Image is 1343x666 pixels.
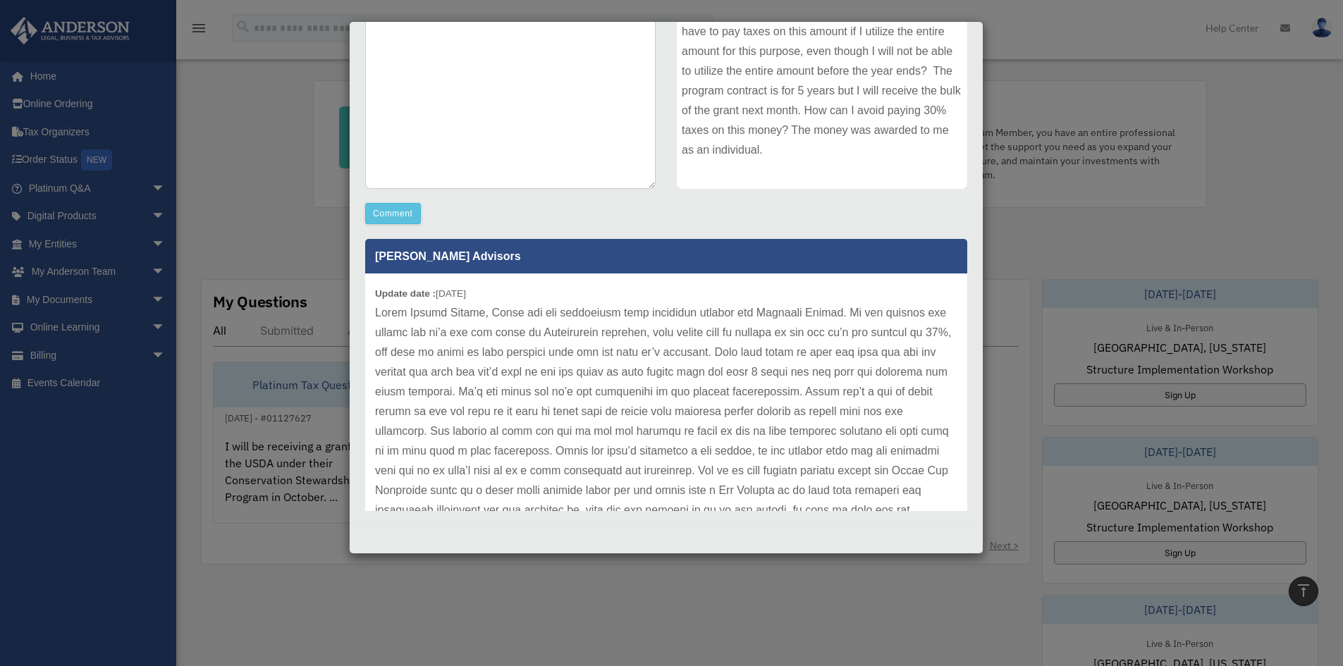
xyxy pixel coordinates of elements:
[375,288,466,299] small: [DATE]
[365,203,421,224] button: Comment
[375,288,436,299] b: Update date :
[365,239,967,273] p: [PERSON_NAME] Advisors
